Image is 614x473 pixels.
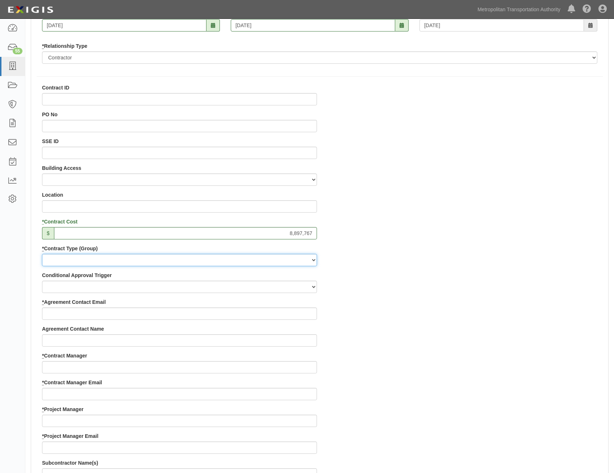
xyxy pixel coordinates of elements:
a: Metropolitan Transportation Authority [474,2,564,17]
abbr: required [42,246,44,251]
input: MM/DD/YYYY [42,19,206,32]
abbr: required [42,380,44,385]
abbr: required [42,353,44,359]
label: Relationship Type [42,42,87,50]
label: Contract Type (Group) [42,245,98,252]
label: Contract Manager Email [42,379,102,386]
label: Conditional Approval Trigger [42,272,112,279]
input: MM/DD/YYYY [419,19,584,32]
label: Contract ID [42,84,69,91]
abbr: required [42,43,44,49]
div: 55 [13,48,22,54]
label: Building Access [42,164,81,172]
label: SSE ID [42,138,59,145]
img: logo-5460c22ac91f19d4615b14bd174203de0afe785f0fc80cf4dbbc73dc1793850b.png [5,3,55,16]
i: Help Center - Complianz [582,5,591,14]
label: Agreement Contact Name [42,325,104,332]
label: Project Manager Email [42,432,99,440]
abbr: required [42,299,44,305]
abbr: required [42,433,44,439]
abbr: required [42,219,44,225]
label: Location [42,191,63,198]
label: Subcontractor Name(s) [42,459,98,466]
label: Agreement Contact Email [42,298,106,306]
label: Contract Manager [42,352,87,359]
label: Project Manager [42,406,83,413]
label: Contract Cost [42,218,78,225]
input: MM/DD/YYYY [231,19,395,32]
abbr: required [42,406,44,412]
span: $ [42,227,54,239]
label: PO No [42,111,58,118]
